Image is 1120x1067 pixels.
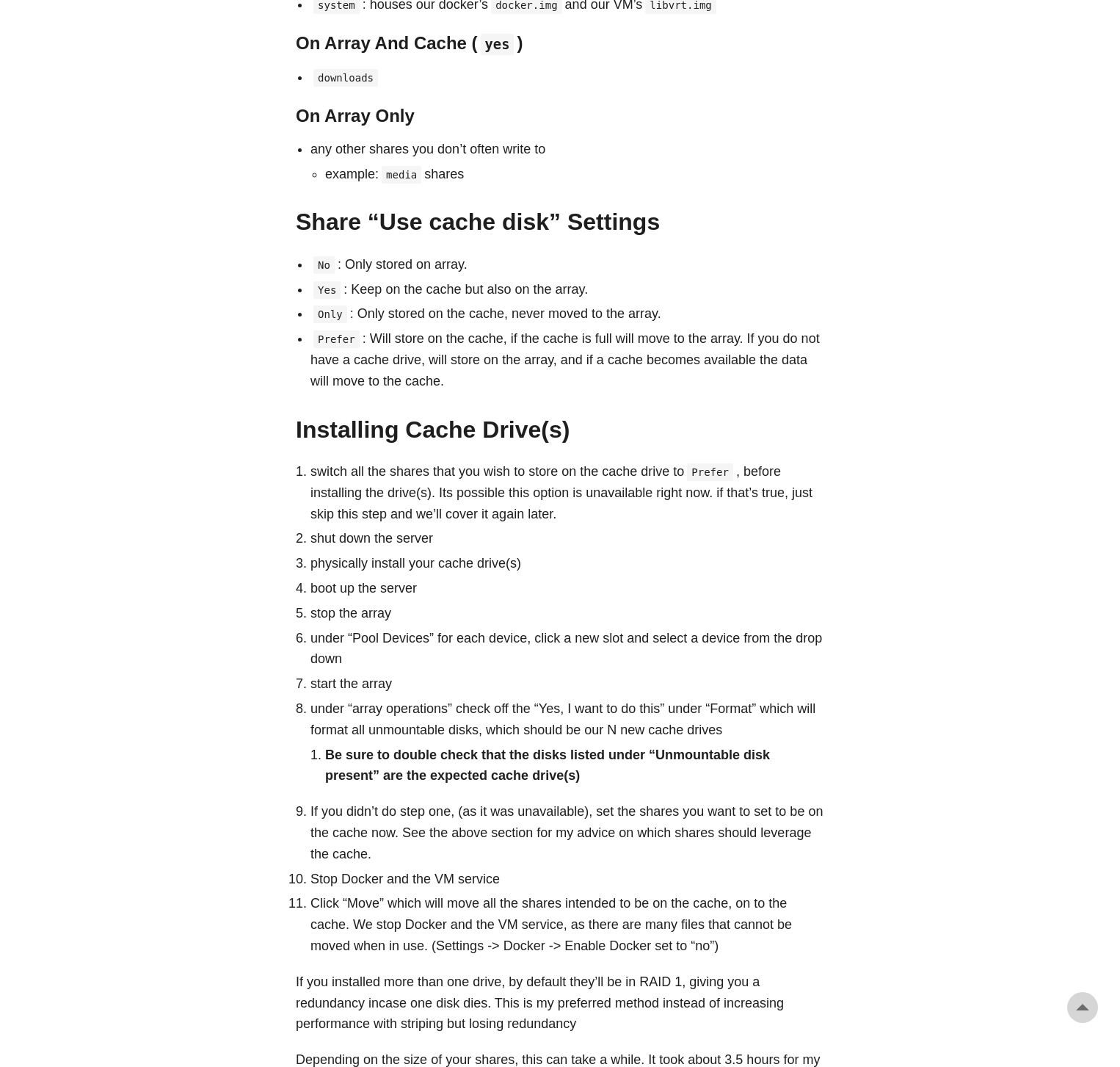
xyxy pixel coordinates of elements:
code: Only [313,305,347,323]
li: shut down the server [310,528,824,549]
p: If you installed more than one drive, by default they’ll be in RAID 1, giving you a redundancy in... [296,972,824,1035]
h2: Share “Use cache disk” Settings [296,208,824,236]
code: Prefer [687,463,733,481]
h2: Installing Cache Drive(s) [296,416,824,444]
code: downloads [313,69,378,87]
li: stop the array [310,603,824,624]
li: : Will store on the cache, if the cache is full will move to the array. If you do not have a cach... [310,328,824,391]
a: go to top [1067,992,1098,1023]
li: boot up the server [310,578,824,599]
code: Prefer [313,330,360,348]
li: Stop Docker and the VM service [310,869,824,890]
li: under “array operations” check off the “Yes, I want to do this” under “Format” which will format ... [310,698,824,786]
li: under “Pool Devices” for each device, click a new slot and select a device from the drop down [310,628,824,670]
h3: On Array And Cache ( ) [296,33,824,55]
code: media [382,166,421,184]
li: : Only stored on array. [310,254,824,275]
code: Yes [313,281,341,299]
li: physically install your cache drive(s) [310,553,824,574]
li: : Keep on the cache but also on the array. [310,279,824,300]
strong: Be sure to double check that the disks listed under “Unmountable disk present” are the expected c... [325,748,770,784]
code: yes [481,34,514,55]
h3: On Array Only [296,106,824,127]
li: : Only stored on the cache, never moved to the array. [310,303,824,325]
li: example: shares [325,164,824,185]
code: No [313,256,335,274]
li: start the array [310,673,824,695]
li: Click “Move” which will move all the shares intended to be on the cache, on to the cache. We stop... [310,893,824,956]
li: If you didn’t do step one, (as it was unavailable), set the shares you want to set to be on the c... [310,801,824,864]
li: switch all the shares that you wish to store on the cache drive to , before installing the drive(... [310,461,824,524]
li: any other shares you don’t often write to [310,139,824,185]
